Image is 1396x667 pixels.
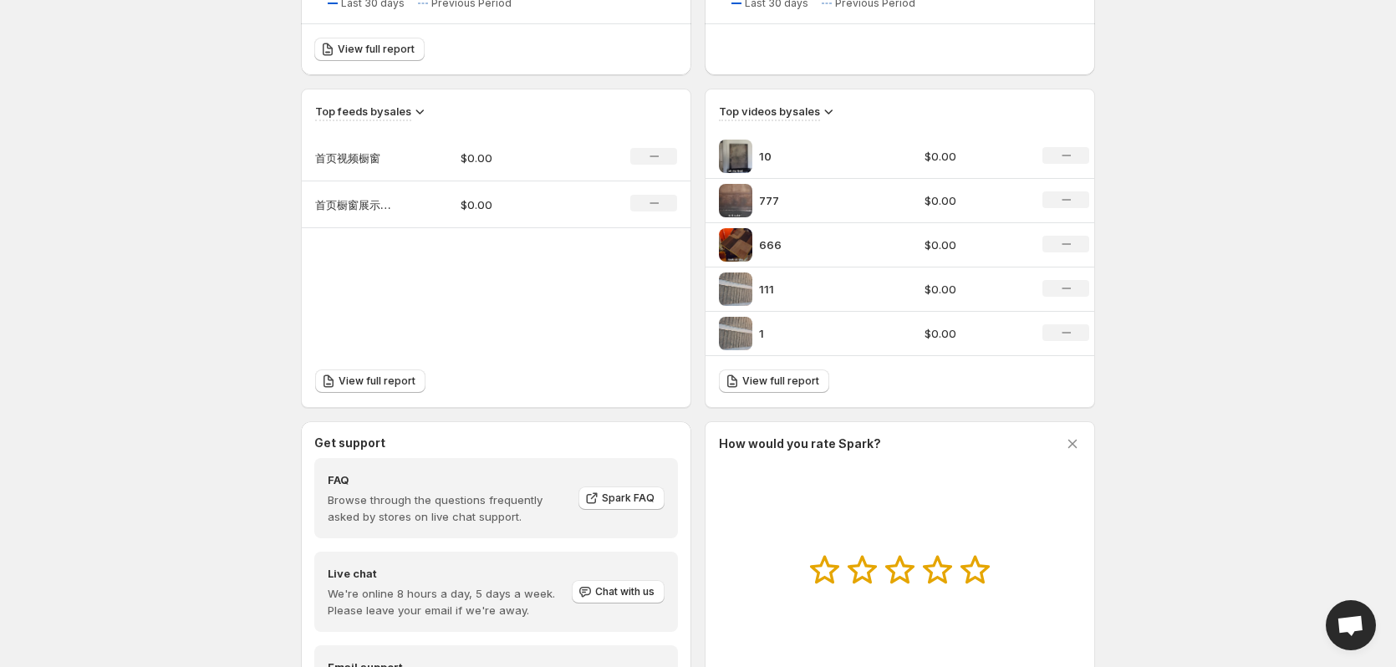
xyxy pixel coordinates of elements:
[925,237,1023,253] p: $0.00
[328,491,567,525] p: Browse through the questions frequently asked by stores on live chat support.
[719,103,820,120] h3: Top videos by sales
[314,38,425,61] a: View full report
[719,184,752,217] img: 777
[719,140,752,173] img: 10
[742,374,819,388] span: View full report
[461,196,579,213] p: $0.00
[315,150,399,166] p: 首页视频橱窗
[328,585,570,619] p: We're online 8 hours a day, 5 days a week. Please leave your email if we're away.
[719,228,752,262] img: 666
[461,150,579,166] p: $0.00
[719,272,752,306] img: 111
[759,325,884,342] p: 1
[925,192,1023,209] p: $0.00
[338,43,415,56] span: View full report
[759,148,884,165] p: 10
[572,580,665,603] button: Chat with us
[315,196,399,213] p: 首页橱窗展示（压缩版）
[925,325,1023,342] p: $0.00
[759,192,884,209] p: 777
[719,317,752,350] img: 1
[328,471,567,488] h4: FAQ
[315,103,411,120] h3: Top feeds by sales
[925,148,1023,165] p: $0.00
[328,565,570,582] h4: Live chat
[719,435,881,452] h3: How would you rate Spark?
[719,369,829,393] a: View full report
[578,486,665,510] a: Spark FAQ
[759,237,884,253] p: 666
[925,281,1023,298] p: $0.00
[339,374,415,388] span: View full report
[602,491,655,505] span: Spark FAQ
[315,369,425,393] a: View full report
[759,281,884,298] p: 111
[1326,600,1376,650] a: Open chat
[595,585,655,598] span: Chat with us
[314,435,385,451] h3: Get support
